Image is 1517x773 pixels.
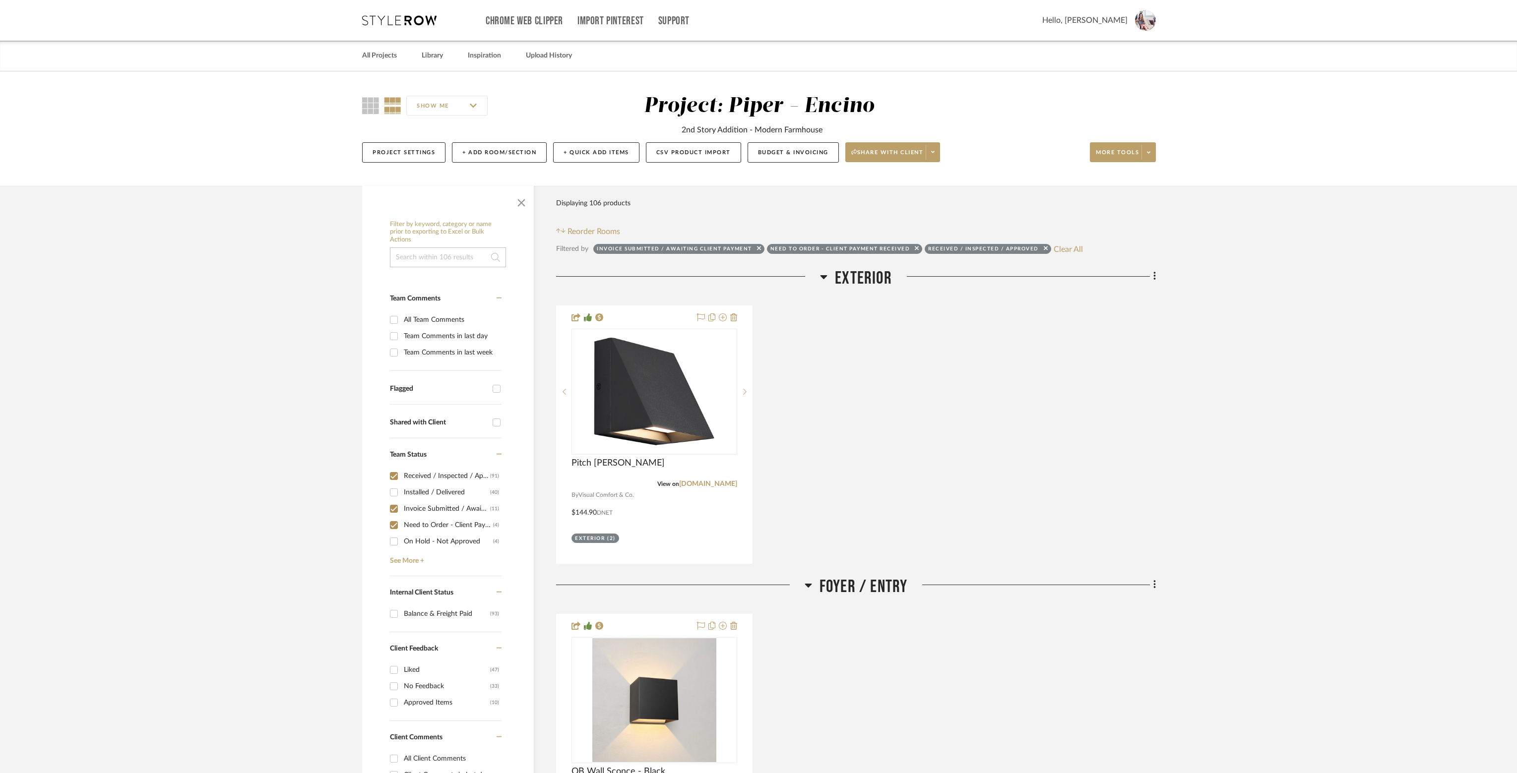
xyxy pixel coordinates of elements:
[390,734,442,741] span: Client Comments
[679,480,737,487] a: [DOMAIN_NAME]
[556,243,588,254] div: Filtered by
[404,345,499,360] div: Team Comments in last week
[404,328,499,344] div: Team Comments in last day
[486,17,563,25] a: Chrome Web Clipper
[490,678,499,694] div: (33)
[845,142,941,162] button: Share with client
[493,517,499,533] div: (4)
[556,193,631,213] div: Displaying 106 products
[468,49,501,62] a: Inspiration
[390,295,441,302] span: Team Comments
[835,268,892,289] span: Exterior
[646,142,741,163] button: CSV Product Import
[578,490,634,500] span: Visual Comfort & Co.
[390,385,488,393] div: Flagged
[577,17,644,25] a: Import Pinterest
[404,695,490,711] div: Approved Items
[1135,10,1156,31] img: avatar
[404,751,499,767] div: All Client Comments
[657,481,679,487] span: View on
[597,245,752,255] div: Invoice Submitted / Awaiting Client Payment
[390,418,488,427] div: Shared with Client
[1042,14,1128,26] span: Hello, [PERSON_NAME]
[362,142,445,163] button: Project Settings
[493,534,499,549] div: (4)
[553,142,639,163] button: + Quick Add Items
[404,534,493,549] div: On Hold - Not Approved
[770,245,910,255] div: Need to Order - Client Payment Received
[404,312,499,328] div: All Team Comments
[404,484,490,500] div: Installed / Delivered
[390,589,453,596] span: Internal Client Status
[404,517,493,533] div: Need to Order - Client Payment Received
[526,49,572,62] a: Upload History
[404,606,490,622] div: Balance & Freight Paid
[452,142,547,163] button: + Add Room/Section
[682,124,822,136] div: 2nd Story Addition - Modern Farmhouse
[575,535,605,542] div: Exterior
[404,501,490,517] div: Invoice Submitted / Awaiting Client Payment
[1054,242,1083,255] button: Clear All
[820,576,908,597] span: Foyer / Entry
[571,458,665,469] span: Pitch [PERSON_NAME]
[490,484,499,500] div: (40)
[658,17,690,25] a: Support
[404,662,490,678] div: Liked
[387,549,502,565] a: See More +
[644,96,875,117] div: Project: Piper - Encino
[490,468,499,484] div: (91)
[490,606,499,622] div: (93)
[404,678,490,694] div: No Feedback
[390,221,506,244] h6: Filter by keyword, category or name prior to exporting to Excel or Bulk Actions
[1090,142,1156,162] button: More tools
[511,191,531,211] button: Close
[556,226,620,238] button: Reorder Rooms
[422,49,443,62] a: Library
[568,226,620,238] span: Reorder Rooms
[390,247,506,267] input: Search within 106 results
[362,49,397,62] a: All Projects
[592,330,716,454] img: Pitch SM Wall
[490,501,499,517] div: (11)
[490,695,499,711] div: (10)
[607,535,616,542] div: (2)
[390,451,427,458] span: Team Status
[592,638,716,762] img: QB Wall Sconce - Black
[928,245,1039,255] div: Received / Inspected / Approved
[571,490,578,500] span: By
[490,662,499,678] div: (47)
[748,142,839,163] button: Budget & Invoicing
[1096,149,1139,164] span: More tools
[851,149,924,164] span: Share with client
[390,645,438,652] span: Client Feedback
[404,468,490,484] div: Received / Inspected / Approved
